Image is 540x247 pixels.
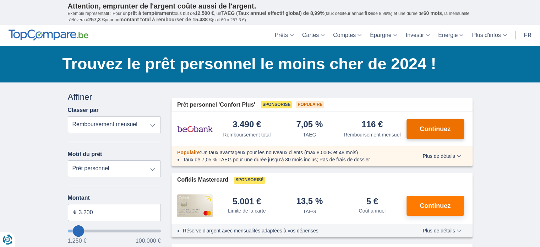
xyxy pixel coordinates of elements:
img: TopCompare [9,29,88,41]
span: 257,3 € [88,17,105,22]
h1: Trouvez le prêt personnel le moins cher de 2024 ! [62,53,473,75]
a: Énergie [434,25,468,46]
button: Plus de détails [417,228,467,233]
img: pret personnel Cofidis CC [177,194,213,217]
span: Plus de détails [422,154,461,159]
input: wantToBorrow [68,230,161,232]
span: Plus de détails [422,228,461,233]
span: 100.000 € [136,238,161,244]
div: : [171,149,408,156]
span: prêt à tempérament [127,10,174,16]
span: Continuez [420,126,451,132]
span: € [73,208,77,216]
span: Populaire [296,101,324,108]
button: Continuez [407,196,464,216]
span: 1.250 € [68,238,87,244]
img: pret personnel Beobank [177,120,213,138]
div: Coût annuel [359,207,386,214]
button: Continuez [407,119,464,139]
button: Plus de détails [417,153,467,159]
span: fixe [364,10,373,16]
p: Attention, emprunter de l'argent coûte aussi de l'argent. [68,2,473,10]
li: Réserve d'argent avec mensualités adaptées à vos dépenses [183,227,402,234]
span: Un taux avantageux pour les nouveaux clients (max 8.000€ et 48 mois) [201,150,358,155]
div: TAEG [303,131,316,138]
span: Prêt personnel 'Confort Plus' [177,101,255,109]
div: 13,5 % [296,197,323,206]
div: Remboursement mensuel [344,131,400,138]
div: Remboursement total [223,131,271,138]
li: Taux de 7,05 % TAEG pour une durée jusqu’à 30 mois inclus; Pas de frais de dossier [183,156,402,163]
a: Épargne [366,25,402,46]
span: montant total à rembourser de 15.438 € [119,17,212,22]
label: Motif du prêt [68,151,102,157]
div: Affiner [68,91,161,103]
a: Investir [402,25,434,46]
div: 5 € [366,197,378,206]
label: Classer par [68,107,99,113]
span: 12.500 € [195,10,214,16]
span: Populaire [177,150,200,155]
label: Montant [68,195,161,201]
span: TAEG (Taux annuel effectif global) de 8,99% [221,10,324,16]
p: Exemple représentatif : Pour un tous but de , un (taux débiteur annuel de 8,99%) et une durée de ... [68,10,473,23]
a: Prêts [271,25,298,46]
a: Comptes [329,25,366,46]
div: 116 € [361,120,383,130]
a: fr [520,25,536,46]
div: 7,05 % [296,120,323,130]
a: Plus d'infos [468,25,511,46]
span: 60 mois [424,10,442,16]
span: Continuez [420,203,451,209]
span: Sponsorisé [261,101,292,108]
span: Cofidis Mastercard [177,176,228,184]
div: 3.490 € [233,120,261,130]
div: 5.001 € [233,197,261,206]
span: Sponsorisé [234,177,265,184]
div: TAEG [303,208,316,215]
a: Cartes [298,25,329,46]
div: Limite de la carte [228,207,266,214]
